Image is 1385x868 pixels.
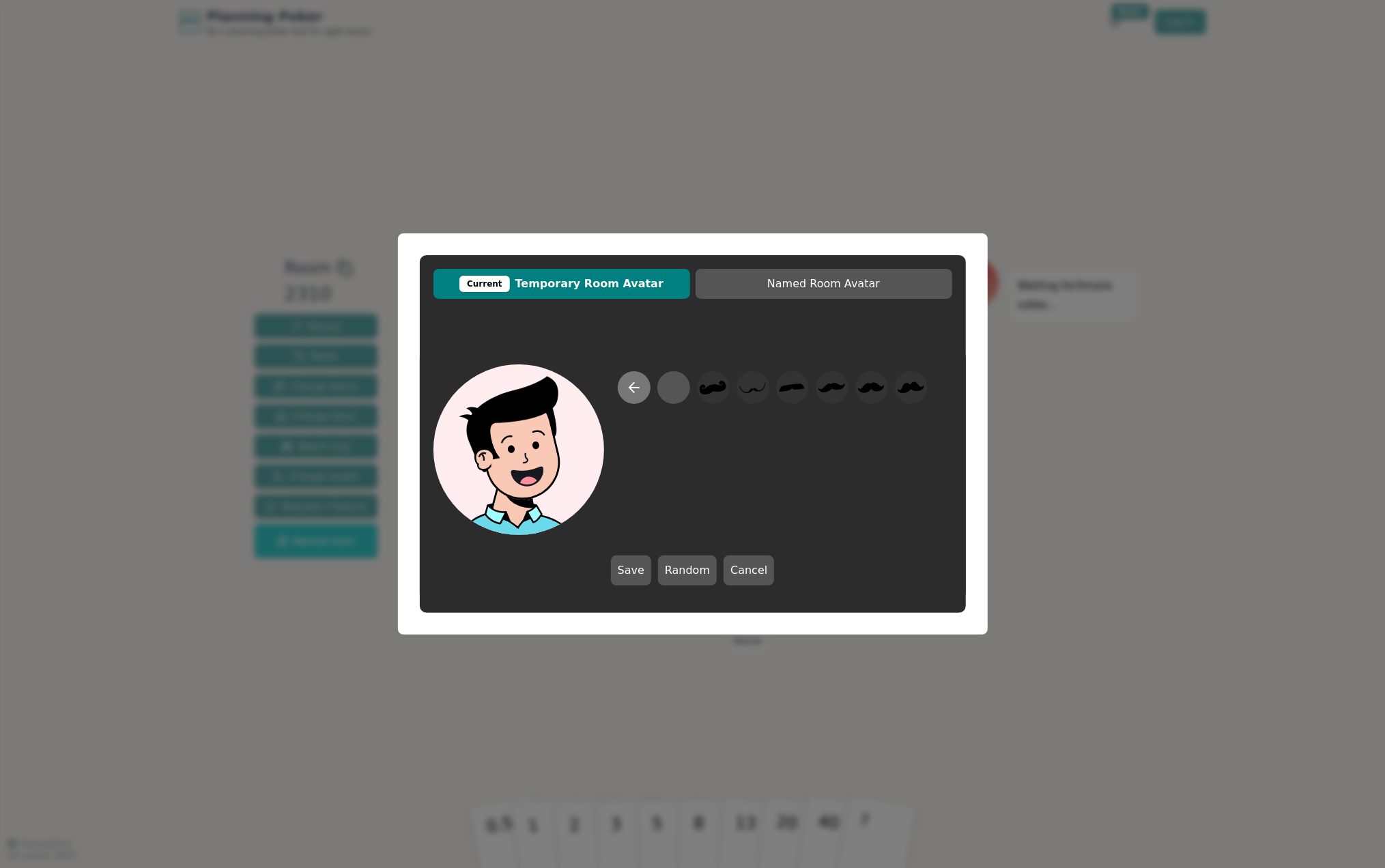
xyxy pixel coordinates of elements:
span: Named Room Avatar [702,276,945,292]
button: Random [658,555,717,585]
span: Temporary Room Avatar [440,276,683,292]
div: Current [459,276,510,292]
button: CurrentTemporary Room Avatar [433,269,690,299]
button: Cancel [724,555,774,585]
button: Named Room Avatar [696,269,952,299]
button: Save [611,555,651,585]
